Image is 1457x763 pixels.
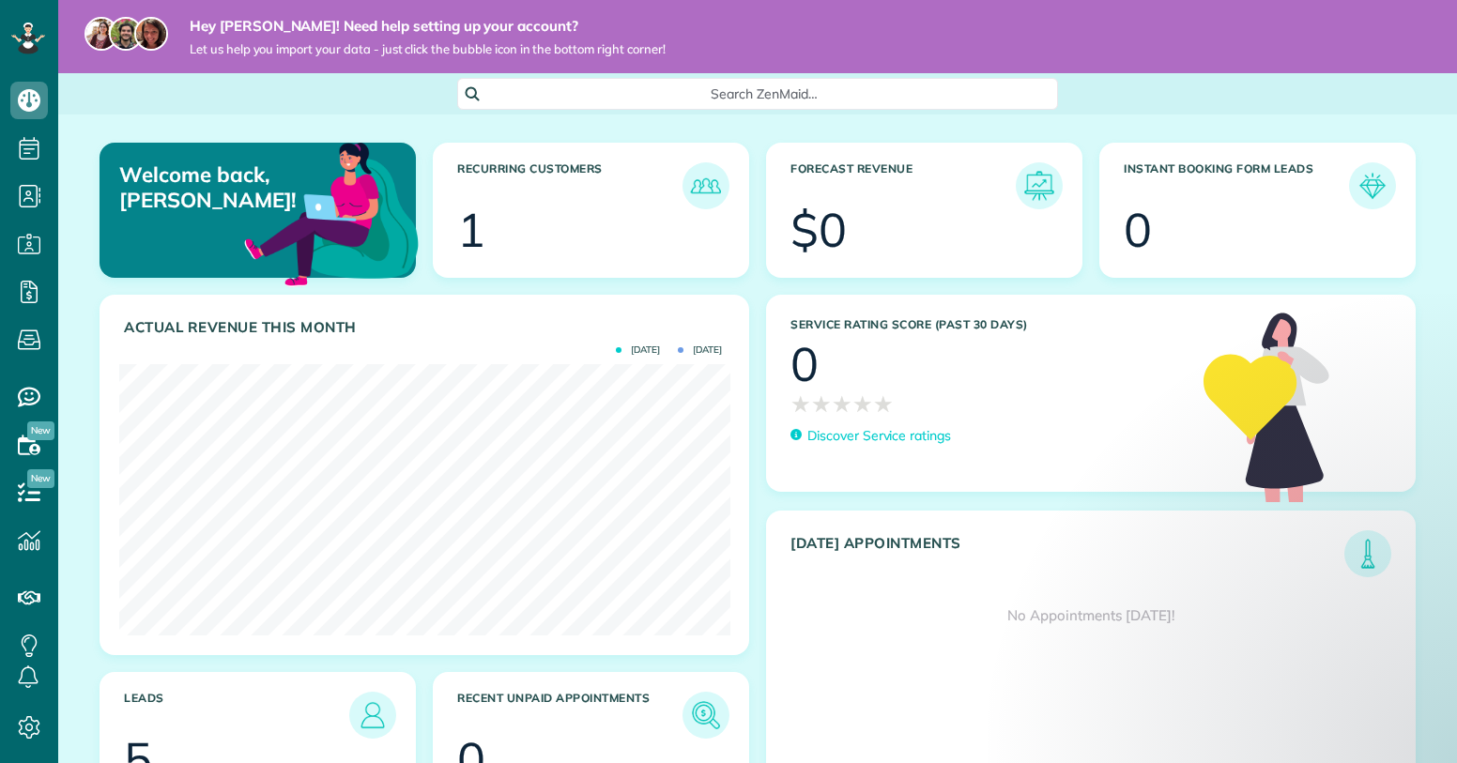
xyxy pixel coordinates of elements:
h3: Service Rating score (past 30 days) [790,318,1185,331]
h3: Leads [124,692,349,739]
img: icon_forecast_revenue-8c13a41c7ed35a8dcfafea3cbb826a0462acb37728057bba2d056411b612bbbe.png [1020,167,1058,205]
h3: Forecast Revenue [790,162,1016,209]
h3: Instant Booking Form Leads [1124,162,1349,209]
iframe: To enrich screen reader interactions, please activate Accessibility in Grammarly extension settings [1393,699,1438,744]
div: No Appointments [DATE]! [767,577,1415,654]
div: 0 [1124,206,1152,253]
img: dashboard_welcome-42a62b7d889689a78055ac9021e634bf52bae3f8056760290aed330b23ab8690.png [240,121,422,303]
img: jorge-587dff0eeaa6aab1f244e6dc62b8924c3b6ad411094392a53c71c6c4a576187d.jpg [109,17,143,51]
span: ★ [852,388,873,420]
span: New [27,421,54,440]
strong: Hey [PERSON_NAME]! Need help setting up your account? [190,17,666,36]
img: icon_todays_appointments-901f7ab196bb0bea1936b74009e4eb5ffbc2d2711fa7634e0d609ed5ef32b18b.png [1349,535,1387,572]
h3: [DATE] Appointments [790,535,1344,577]
span: [DATE] [678,345,722,355]
h3: Actual Revenue this month [124,319,729,336]
h3: Recent unpaid appointments [457,692,682,739]
span: [DATE] [616,345,660,355]
div: 1 [457,206,485,253]
span: New [27,469,54,488]
span: ★ [790,388,811,420]
p: Welcome back, [PERSON_NAME]! [119,162,314,212]
div: 0 [790,341,819,388]
span: Let us help you import your data - just click the bubble icon in the bottom right corner! [190,41,666,57]
img: icon_leads-1bed01f49abd5b7fead27621c3d59655bb73ed531f8eeb49469d10e621d6b896.png [354,696,391,734]
span: ★ [811,388,832,420]
a: Discover Service ratings [790,426,951,446]
img: icon_unpaid_appointments-47b8ce3997adf2238b356f14209ab4cced10bd1f174958f3ca8f1d0dd7fffeee.png [687,696,725,734]
h3: Recurring Customers [457,162,682,209]
span: ★ [832,388,852,420]
div: $0 [790,206,847,253]
img: icon_form_leads-04211a6a04a5b2264e4ee56bc0799ec3eb69b7e499cbb523a139df1d13a81ae0.png [1354,167,1391,205]
span: ★ [873,388,894,420]
p: Discover Service ratings [807,426,951,446]
img: maria-72a9807cf96188c08ef61303f053569d2e2a8a1cde33d635c8a3ac13582a053d.jpg [84,17,118,51]
img: icon_recurring_customers-cf858462ba22bcd05b5a5880d41d6543d210077de5bb9ebc9590e49fd87d84ed.png [687,167,725,205]
img: michelle-19f622bdf1676172e81f8f8fba1fb50e276960ebfe0243fe18214015130c80e4.jpg [134,17,168,51]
